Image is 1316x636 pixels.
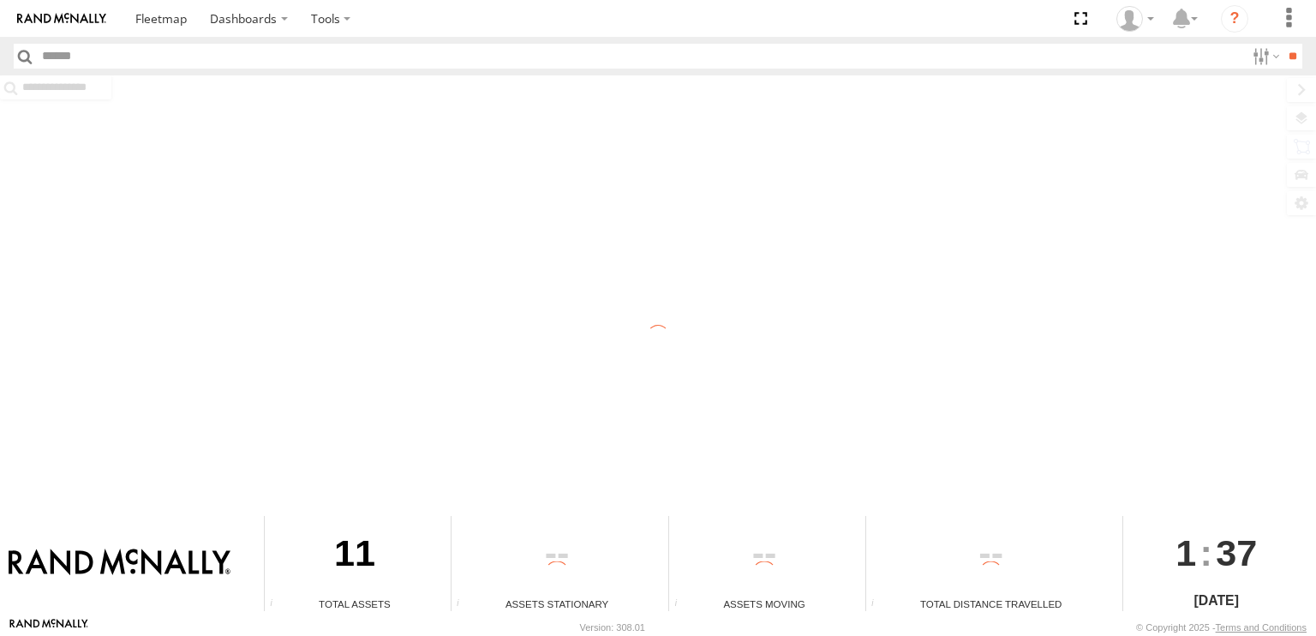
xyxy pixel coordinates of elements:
a: Visit our Website [9,619,88,636]
div: Total number of assets current in transit. [669,598,695,611]
div: Valeo Dash [1110,6,1160,32]
label: Search Filter Options [1246,44,1283,69]
div: Total number of assets current stationary. [452,598,477,611]
div: © Copyright 2025 - [1136,622,1307,633]
div: : [1123,516,1310,590]
img: rand-logo.svg [17,13,106,25]
div: Assets Stationary [452,597,662,611]
div: Assets Moving [669,597,858,611]
div: [DATE] [1123,591,1310,611]
span: 37 [1216,516,1257,590]
div: 11 [265,516,445,597]
div: Total number of Enabled Assets [265,598,290,611]
div: Total Distance Travelled [866,597,1116,611]
div: Total Assets [265,597,445,611]
div: Total distance travelled by all assets within specified date range and applied filters [866,598,892,611]
div: Version: 308.01 [580,622,645,633]
a: Terms and Conditions [1216,622,1307,633]
i: ? [1221,5,1248,33]
img: Rand McNally [9,549,230,578]
span: 1 [1175,516,1196,590]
